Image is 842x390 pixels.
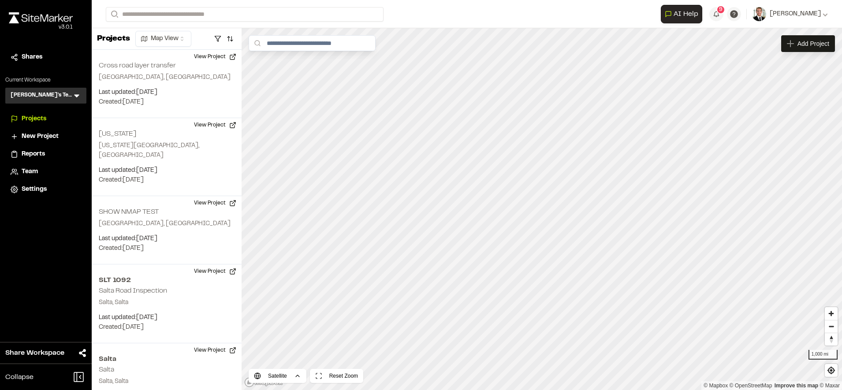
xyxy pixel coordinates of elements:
[99,175,235,185] p: Created: [DATE]
[22,167,38,177] span: Team
[752,7,828,21] button: [PERSON_NAME]
[99,141,235,160] p: [US_STATE][GEOGRAPHIC_DATA], [GEOGRAPHIC_DATA]
[808,350,838,360] div: 1,000 mi
[11,149,81,159] a: Reports
[99,313,235,323] p: Last updated: [DATE]
[99,73,235,82] p: [GEOGRAPHIC_DATA], [GEOGRAPHIC_DATA]
[11,185,81,194] a: Settings
[99,367,114,373] h2: Salta
[189,118,242,132] button: View Project
[99,377,235,386] p: Salta, Salta
[99,131,136,137] h2: [US_STATE]
[11,114,81,124] a: Projects
[709,7,723,21] button: 9
[770,9,821,19] span: [PERSON_NAME]
[22,52,42,62] span: Shares
[99,323,235,332] p: Created: [DATE]
[99,275,235,286] h2: SLT 1092
[99,209,159,215] h2: SHOW NMAP TEST
[99,288,167,294] h2: Salta Road Inspection
[825,320,838,333] button: Zoom out
[775,383,818,389] a: Map feedback
[661,5,702,23] button: Open AI Assistant
[797,39,829,48] span: Add Project
[189,196,242,210] button: View Project
[11,132,81,141] a: New Project
[22,114,46,124] span: Projects
[661,5,706,23] div: Open AI Assistant
[99,244,235,253] p: Created: [DATE]
[99,88,235,97] p: Last updated: [DATE]
[719,6,723,14] span: 9
[22,132,59,141] span: New Project
[99,166,235,175] p: Last updated: [DATE]
[9,12,73,23] img: rebrand.png
[5,76,86,84] p: Current Workspace
[189,343,242,357] button: View Project
[242,28,842,390] canvas: Map
[189,264,242,279] button: View Project
[99,97,235,107] p: Created: [DATE]
[244,377,283,387] a: Mapbox logo
[99,234,235,244] p: Last updated: [DATE]
[704,383,728,389] a: Mapbox
[5,348,64,358] span: Share Workspace
[99,219,235,229] p: [GEOGRAPHIC_DATA], [GEOGRAPHIC_DATA]
[310,369,363,383] button: Reset Zoom
[11,167,81,177] a: Team
[99,63,176,69] h2: Cross road layer transfer
[5,372,34,383] span: Collapse
[22,149,45,159] span: Reports
[99,298,235,308] p: Salta, Salta
[99,354,235,364] h2: Salta
[730,383,772,389] a: OpenStreetMap
[97,33,130,45] p: Projects
[189,50,242,64] button: View Project
[22,185,47,194] span: Settings
[752,7,766,21] img: User
[106,7,122,22] button: Search
[825,307,838,320] button: Zoom in
[820,383,840,389] a: Maxar
[825,364,838,377] button: Find my location
[11,91,72,100] h3: [PERSON_NAME]'s Test
[249,369,306,383] button: Satellite
[674,9,698,19] span: AI Help
[825,333,838,345] button: Reset bearing to north
[11,52,81,62] a: Shares
[9,23,73,31] div: Oh geez...please don't...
